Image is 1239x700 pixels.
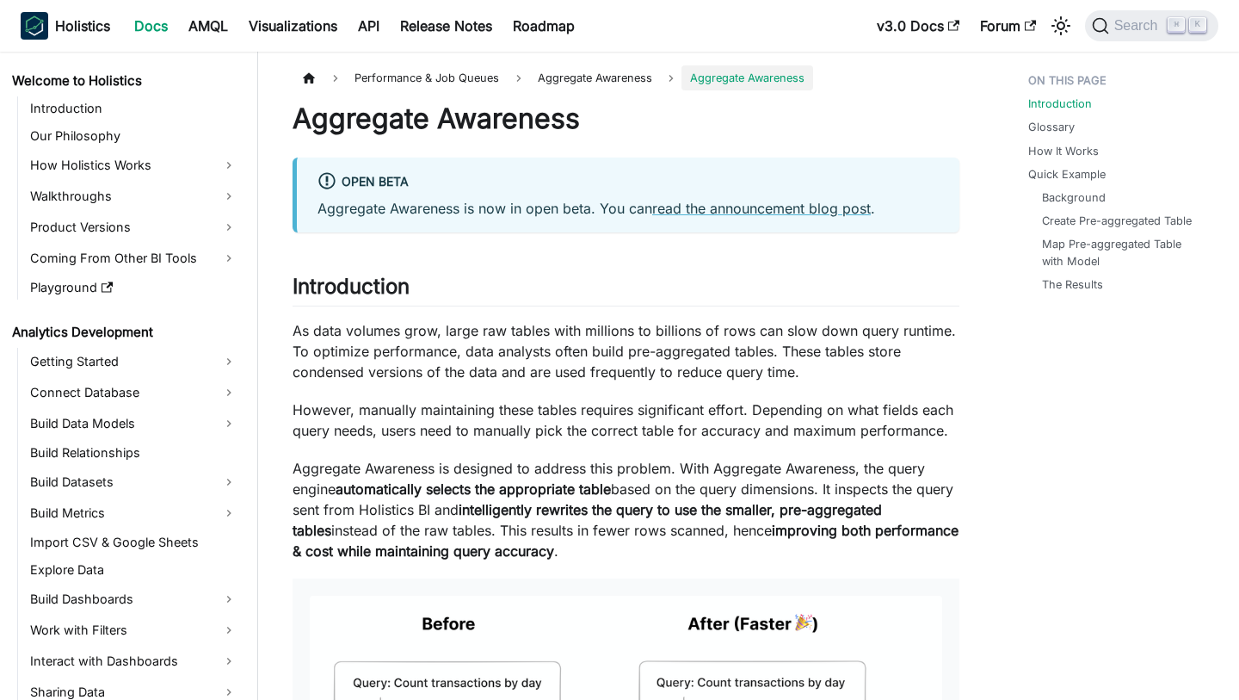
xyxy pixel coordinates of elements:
a: Explore Data [25,558,243,582]
button: Switch between dark and light mode (currently light mode) [1047,12,1075,40]
p: However, manually maintaining these tables requires significant effort. Depending on what fields ... [293,400,959,441]
b: Holistics [55,15,110,36]
p: Aggregate Awareness is designed to address this problem. With Aggregate Awareness, the query engi... [293,458,959,561]
a: How It Works [1028,143,1099,159]
a: Product Versions [25,214,243,241]
nav: Breadcrumbs [293,65,959,90]
a: Build Metrics [25,499,243,527]
a: Build Dashboards [25,585,243,613]
a: Getting Started [25,348,243,375]
a: Forum [970,12,1046,40]
a: Create Pre-aggregated Table [1042,213,1192,229]
a: Visualizations [238,12,348,40]
a: Interact with Dashboards [25,647,243,675]
a: Background [1042,189,1106,206]
p: Aggregate Awareness is now in open beta. You can . [317,198,939,219]
a: Import CSV & Google Sheets [25,530,243,554]
a: v3.0 Docs [866,12,970,40]
h1: Aggregate Awareness [293,102,959,136]
img: Holistics [21,12,48,40]
a: How Holistics Works [25,152,243,179]
kbd: ⌘ [1168,17,1185,33]
span: Search [1109,18,1168,34]
p: As data volumes grow, large raw tables with millions to billions of rows can slow down query runt... [293,320,959,382]
a: The Results [1042,276,1103,293]
a: Playground [25,276,243,300]
a: Roadmap [502,12,585,40]
a: Build Datasets [25,468,243,496]
a: Release Notes [390,12,502,40]
a: Welcome to Holistics [7,69,243,93]
a: Introduction [25,96,243,121]
a: Docs [124,12,178,40]
a: Coming From Other BI Tools [25,245,243,272]
span: Performance & Job Queues [346,65,508,90]
kbd: K [1189,17,1206,33]
a: API [348,12,390,40]
div: Open Beta [317,171,939,194]
a: Work with Filters [25,616,243,644]
a: AMQL [178,12,238,40]
a: Analytics Development [7,320,243,344]
a: Introduction [1028,96,1092,112]
a: Walkthroughs [25,183,243,210]
a: Connect Database [25,379,243,406]
a: Quick Example [1028,166,1106,183]
strong: intelligently rewrites the query to use the smaller, pre-aggregated tables [293,501,882,539]
span: Aggregate Awareness [681,65,813,90]
h2: Introduction [293,274,959,307]
a: Build Data Models [25,410,243,437]
a: Map Pre-aggregated Table with Model [1042,236,1205,269]
a: Build Relationships [25,441,243,465]
a: Glossary [1028,119,1075,135]
strong: automatically selects the appropriate table [336,480,611,498]
a: read the announcement blog post [652,200,871,217]
a: HolisticsHolistics [21,12,110,40]
span: Aggregate Awareness [529,65,661,90]
a: Our Philosophy [25,124,243,148]
a: Home page [293,65,325,90]
button: Search (Command+K) [1085,10,1218,41]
